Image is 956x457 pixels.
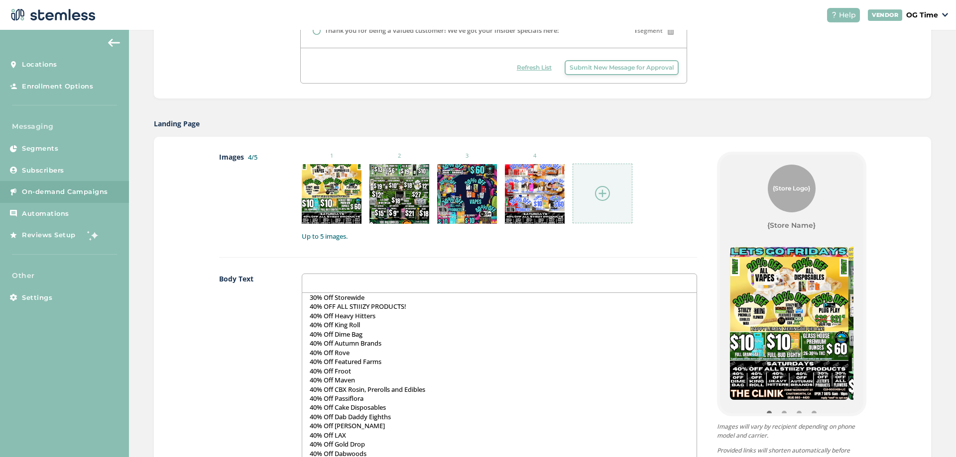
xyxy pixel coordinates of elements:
[773,184,810,193] span: {Store Logo}
[310,302,689,311] p: 40% OFF ALL STIIIZY PRODUCTS!
[310,330,689,339] p: 40% Off Dime Bag
[767,220,816,231] label: {Store Name}
[83,225,103,245] img: glitter-stars-b7820f95.gif
[302,152,361,160] small: 1
[505,152,565,160] small: 4
[22,166,64,176] span: Subscribers
[310,431,689,440] p: 40% Off LAX
[302,164,361,224] img: 2Q==
[22,187,108,197] span: On-demand Campaigns
[22,293,52,303] span: Settings
[505,164,565,224] img: 2Q==
[634,26,637,35] strong: 1
[762,406,777,421] button: Item 0
[906,409,956,457] iframe: Chat Widget
[302,232,697,242] label: Up to 5 images.
[310,412,689,421] p: 40% Off Dab Daddy Eighths
[310,366,689,375] p: 40% Off Froot
[108,39,120,47] img: icon-arrow-back-accent-c549486e.svg
[437,152,497,160] small: 3
[512,60,557,75] button: Refresh List
[310,357,689,366] p: 40% Off Featured Farms
[634,26,663,35] span: segment
[325,26,559,36] label: Thank you for being a valued customer! We've got your insider specials here:
[717,422,866,440] p: Images will vary by recipient depending on phone model and carrier.
[22,82,93,91] span: Enrollment Options
[595,186,610,201] img: icon-circle-plus-45441306.svg
[570,63,674,72] span: Submit New Message for Approval
[310,320,689,329] p: 40% Off King Roll
[22,230,76,240] span: Reviews Setup
[310,311,689,320] p: 40% Off Heavy Hitters
[310,385,689,394] p: 40% Off CBX Rosin, Prerolls and Edibles
[8,5,96,25] img: logo-dark-0685b13c.svg
[310,403,689,412] p: 40% Off Cake Disposables
[807,406,822,421] button: Item 3
[839,10,856,20] span: Help
[22,209,69,219] span: Automations
[219,152,282,241] label: Images
[22,60,57,70] span: Locations
[154,118,200,129] label: Landing Page
[792,406,807,421] button: Item 2
[565,60,679,75] button: Submit New Message for Approval
[22,144,58,154] span: Segments
[906,10,938,20] p: OG Time
[248,153,257,162] label: 4/5
[310,394,689,403] p: 40% Off Passiflora
[310,440,689,449] p: 40% Off Gold Drop
[310,375,689,384] p: 40% Off Maven
[730,247,848,400] img: 2Q==
[369,164,429,224] img: Z
[310,348,689,357] p: 40% Off Rove
[437,164,497,224] img: Z
[868,9,902,21] div: VENDOR
[310,339,689,348] p: 40% Off Autumn Brands
[310,421,689,430] p: 40% Off [PERSON_NAME]
[369,152,429,160] small: 2
[777,406,792,421] button: Item 1
[310,293,689,302] p: 30% Off Storewide
[942,13,948,17] img: icon_down-arrow-small-66adaf34.svg
[517,63,552,72] span: Refresh List
[831,12,837,18] img: icon-help-white-03924b79.svg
